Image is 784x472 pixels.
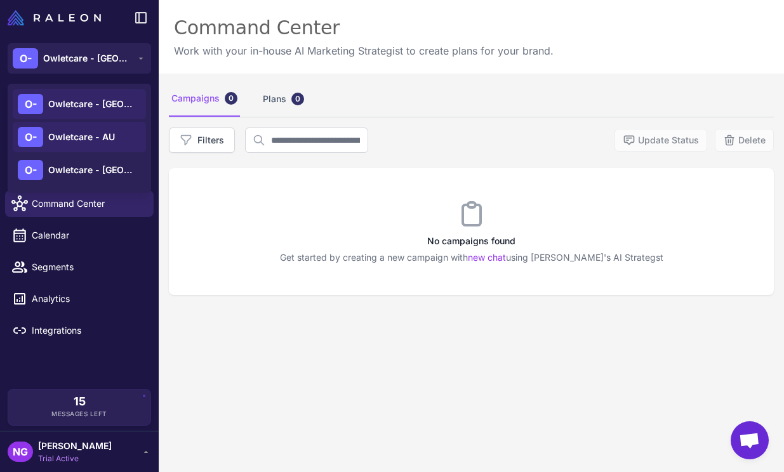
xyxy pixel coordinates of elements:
[169,251,774,265] p: Get started by creating a new campaign with using [PERSON_NAME]'s AI Strategst
[5,222,154,249] a: Calendar
[48,163,137,177] span: Owletcare - [GEOGRAPHIC_DATA]
[291,93,304,105] div: 0
[174,15,554,41] div: Command Center
[18,127,43,147] div: O-
[468,252,506,263] a: new chat
[5,190,154,217] a: Command Center
[169,234,774,248] h3: No campaigns found
[715,129,774,152] button: Delete
[51,409,107,419] span: Messages Left
[32,260,143,274] span: Segments
[32,324,143,338] span: Integrations
[731,421,769,459] a: Open chat
[5,317,154,344] a: Integrations
[8,10,101,25] img: Raleon Logo
[43,51,132,65] span: Owletcare - [GEOGRAPHIC_DATA]
[18,94,43,114] div: O-
[5,285,154,312] a: Analytics
[225,92,237,105] div: 0
[38,453,112,464] span: Trial Active
[13,48,38,69] div: O-
[615,129,707,152] button: Update Status
[18,160,43,180] div: O-
[38,439,112,453] span: [PERSON_NAME]
[5,254,154,280] a: Segments
[32,197,143,211] span: Command Center
[169,128,235,153] button: Filters
[48,130,115,144] span: Owletcare - AU
[48,97,137,111] span: Owletcare - [GEOGRAPHIC_DATA]
[169,81,240,117] div: Campaigns
[174,43,554,58] p: Work with your in-house AI Marketing Strategist to create plans for your brand.
[260,81,307,117] div: Plans
[5,159,154,185] a: Knowledge
[5,127,154,154] a: Chats
[32,292,143,306] span: Analytics
[8,43,151,74] button: O-Owletcare - [GEOGRAPHIC_DATA]
[8,442,33,462] div: NG
[32,228,143,242] span: Calendar
[74,396,86,407] span: 15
